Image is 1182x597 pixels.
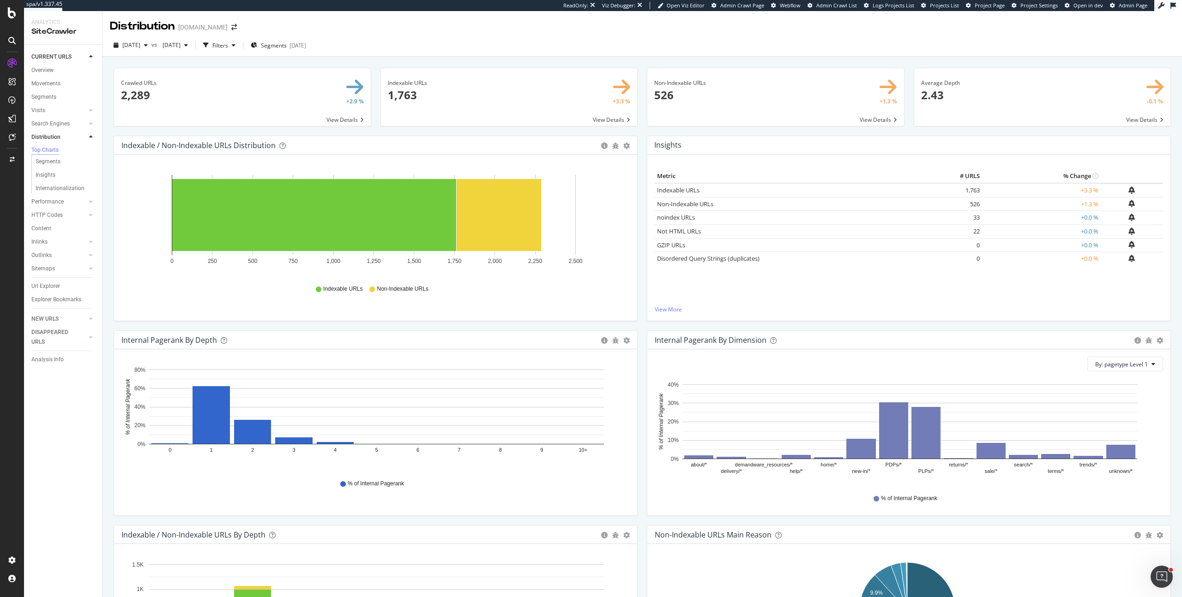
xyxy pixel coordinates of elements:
[31,355,96,364] a: Analysis Info
[110,38,151,53] button: [DATE]
[121,141,276,150] div: Indexable / Non-Indexable URLs Distribution
[407,258,421,264] text: 1,500
[1020,2,1058,9] span: Project Settings
[623,337,630,344] div: gear
[289,258,298,264] text: 750
[31,18,95,26] div: Analytics
[375,448,378,453] text: 5
[1109,469,1133,474] text: unknown/*
[966,2,1005,9] a: Project Page
[654,139,681,151] h4: Insights
[151,41,159,48] span: vs
[655,169,935,183] th: Metric
[918,469,934,474] text: PLPs/*
[31,197,64,207] div: Performance
[1110,2,1147,9] a: Admin Page
[31,251,86,260] a: Outlinks
[31,281,96,291] a: Url Explorer
[935,225,982,239] td: 22
[1128,255,1135,262] div: bell-plus
[601,337,608,344] div: circle-info
[289,42,306,49] div: [DATE]
[668,418,679,425] text: 20%
[540,448,543,453] text: 9
[612,337,619,344] div: bug
[1128,214,1135,221] div: bell-plus
[982,197,1101,211] td: +1.3 %
[721,469,742,474] text: delivery/*
[790,469,803,474] text: help/*
[31,79,96,89] a: Movements
[31,92,56,102] div: Segments
[293,448,295,453] text: 3
[31,314,86,324] a: NEW URLS
[134,404,145,410] text: 40%
[31,66,54,75] div: Overview
[982,225,1101,239] td: +0.0 %
[612,143,619,149] div: bug
[31,295,81,304] div: Explorer Bookmarks
[31,52,86,62] a: CURRENT URLS
[655,305,1163,313] a: View More
[1079,462,1098,468] text: trends/*
[31,26,95,37] div: SiteCrawler
[248,258,257,264] text: 500
[31,52,72,62] div: CURRENT URLS
[771,2,801,9] a: Webflow
[247,38,310,53] button: Segments[DATE]
[178,23,228,32] div: [DOMAIN_NAME]
[31,328,78,347] div: DISAPPEARED URLS
[623,143,630,149] div: gear
[921,2,959,9] a: Projects List
[31,264,55,274] div: Sitemaps
[935,183,982,197] td: 1,763
[31,197,86,207] a: Performance
[1119,2,1147,9] span: Admin Page
[31,132,60,142] div: Distribution
[816,2,857,9] span: Admin Crawl List
[1128,200,1135,207] div: bell-plus
[31,92,96,102] a: Segments
[36,170,55,180] div: Insights
[528,258,542,264] text: 2,250
[668,382,679,388] text: 40%
[488,258,502,264] text: 2,000
[1128,227,1135,235] div: bell-plus
[125,378,131,435] text: % of Internal Pagerank
[808,2,857,9] a: Admin Crawl List
[169,448,171,453] text: 0
[881,495,937,502] span: % of Internal Pagerank
[31,132,86,142] a: Distribution
[31,295,96,304] a: Explorer Bookmarks
[658,393,664,450] text: % of Internal Pagerank
[1134,532,1141,538] div: circle-info
[720,2,764,9] span: Admin Crawl Page
[1134,337,1141,344] div: circle-info
[458,448,460,453] text: 7
[655,335,766,345] div: Internal Pagerank By Dimension
[122,41,140,49] span: 2025 Sep. 19th
[864,2,914,9] a: Logs Projects List
[348,480,404,488] span: % of Internal Pagerank
[657,254,760,263] a: Disordered Query Strings (duplicates)
[31,66,96,75] a: Overview
[251,448,254,453] text: 2
[1095,360,1148,368] span: By: pagetype Level 1
[36,184,84,193] div: Internationalization
[1014,462,1033,468] text: search/*
[873,2,914,9] span: Logs Projects List
[568,258,582,264] text: 2,500
[668,437,679,444] text: 10%
[982,252,1101,266] td: +0.0 %
[886,462,902,468] text: PDPs/*
[261,42,287,49] span: Segments
[1087,357,1163,371] button: By: pagetype Level 1
[657,241,685,249] a: GZIP URLs
[326,258,340,264] text: 1,000
[134,423,145,429] text: 20%
[691,462,707,468] text: about/*
[579,448,587,453] text: 10+
[601,143,608,149] div: circle-info
[447,258,461,264] text: 1,750
[612,532,619,538] div: bug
